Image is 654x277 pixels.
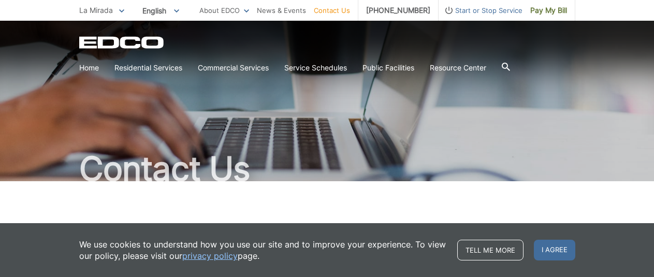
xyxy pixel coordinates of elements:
a: Commercial Services [198,62,269,74]
a: Home [79,62,99,74]
a: News & Events [257,5,306,16]
span: La Mirada [79,6,113,14]
a: privacy policy [182,250,238,261]
span: English [135,2,187,19]
a: Tell me more [457,240,524,260]
a: About EDCO [199,5,249,16]
a: EDCD logo. Return to the homepage. [79,36,165,49]
span: Pay My Bill [530,5,567,16]
span: I agree [534,240,575,260]
a: Residential Services [114,62,182,74]
a: Public Facilities [362,62,414,74]
h1: Contact Us [79,152,575,185]
p: We use cookies to understand how you use our site and to improve your experience. To view our pol... [79,239,447,261]
a: Service Schedules [284,62,347,74]
a: Resource Center [430,62,486,74]
a: Contact Us [314,5,350,16]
